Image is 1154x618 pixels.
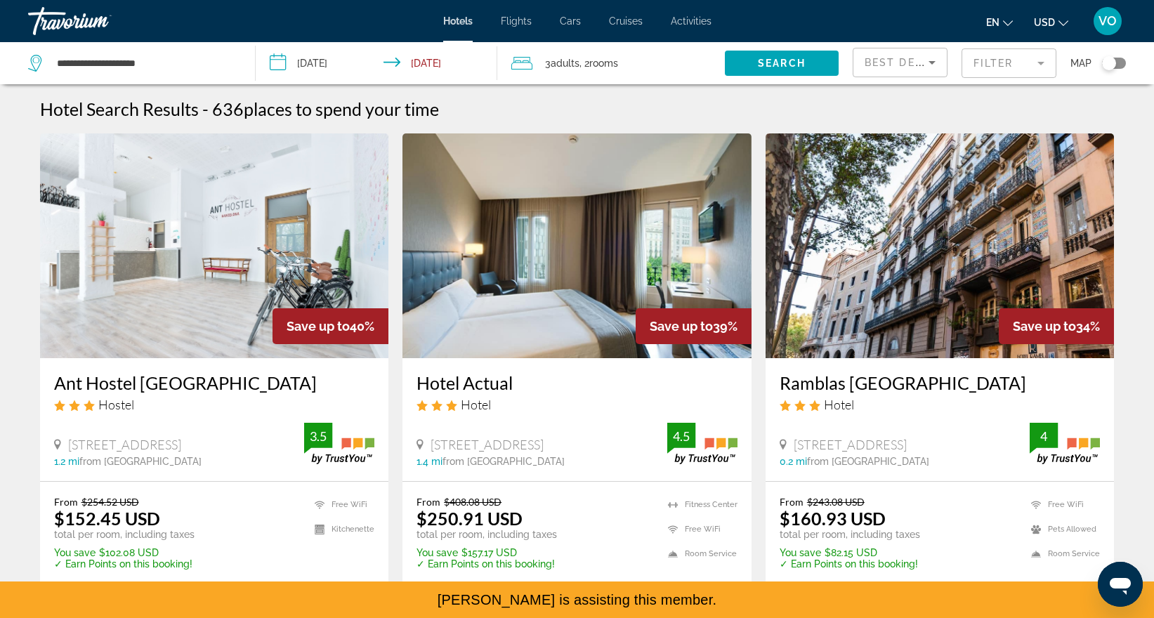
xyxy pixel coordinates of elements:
div: 4.5 [667,428,695,445]
a: Activities [671,15,712,27]
li: Free WiFi [661,520,737,538]
div: 34% [999,308,1114,344]
del: $408.08 USD [444,496,501,508]
ins: $152.45 USD [54,508,160,529]
span: VO [1099,14,1117,28]
span: Save up to [287,319,350,334]
span: en [986,17,999,28]
a: Ant Hostel [GEOGRAPHIC_DATA] [54,372,375,393]
button: Search [725,51,839,76]
span: - [202,98,209,119]
p: ✓ Earn Points on this booking! [54,558,195,570]
span: From [417,496,440,508]
div: 40% [273,308,388,344]
h2: 636 [212,98,439,119]
p: $102.08 USD [54,547,195,558]
img: trustyou-badge.svg [304,423,374,464]
span: 3 [545,53,579,73]
span: 0.2 mi [780,456,807,467]
span: Map [1070,53,1091,73]
div: 4 [1030,428,1058,445]
li: Fitness Center [661,496,737,513]
a: Flights [501,15,532,27]
li: Free WiFi [308,496,374,513]
button: Change currency [1034,12,1068,32]
span: Hotel [461,397,491,412]
div: 3 star Hotel [417,397,737,412]
img: Hotel image [402,133,752,358]
span: [STREET_ADDRESS] [431,437,544,452]
span: [PERSON_NAME] is assisting this member. [438,592,717,607]
img: trustyou-badge.svg [1030,423,1100,464]
span: 1.4 mi [417,456,442,467]
span: Hotel [824,397,854,412]
span: rooms [589,58,618,69]
img: Hotel image [40,133,389,358]
span: [STREET_ADDRESS] [68,437,181,452]
a: Cruises [609,15,643,27]
span: Hostel [98,397,134,412]
p: $82.15 USD [780,547,920,558]
button: Toggle map [1091,57,1126,70]
p: total per room, including taxes [780,529,920,540]
span: from [GEOGRAPHIC_DATA] [442,456,565,467]
div: 3 star Hostel [54,397,375,412]
span: You save [417,547,458,558]
span: Adults [551,58,579,69]
del: $254.52 USD [81,496,139,508]
img: trustyou-badge.svg [667,423,737,464]
a: Ramblas [GEOGRAPHIC_DATA] [780,372,1101,393]
span: Search [758,58,806,69]
span: You save [54,547,96,558]
span: places to spend your time [244,98,439,119]
h1: Hotel Search Results [40,98,199,119]
p: $157.17 USD [417,547,557,558]
div: 3 star Hotel [780,397,1101,412]
span: from [GEOGRAPHIC_DATA] [807,456,929,467]
p: ✓ Earn Points on this booking! [417,558,557,570]
span: USD [1034,17,1055,28]
span: , 2 [579,53,618,73]
span: You save [780,547,821,558]
a: Cars [560,15,581,27]
img: Hotel image [766,133,1115,358]
span: From [780,496,804,508]
button: Check-in date: Dec 9, 2025 Check-out date: Dec 11, 2025 [256,42,497,84]
span: Best Deals [865,57,938,68]
del: $243.08 USD [807,496,865,508]
a: Travorium [28,3,169,39]
p: total per room, including taxes [417,529,557,540]
li: Room Service [661,545,737,563]
li: Room Service [1024,545,1100,563]
button: Travelers: 3 adults, 0 children [497,42,725,84]
button: Change language [986,12,1013,32]
span: From [54,496,78,508]
mat-select: Sort by [865,54,936,71]
span: Save up to [650,319,713,334]
a: Hotel Actual [417,372,737,393]
span: from [GEOGRAPHIC_DATA] [79,456,202,467]
span: [STREET_ADDRESS] [794,437,907,452]
ins: $160.93 USD [780,508,886,529]
div: 39% [636,308,752,344]
iframe: Button to launch messaging window [1098,562,1143,607]
li: Pets Allowed [1024,520,1100,538]
a: Hotels [443,15,473,27]
span: 1.2 mi [54,456,79,467]
button: Filter [962,48,1056,79]
li: Free WiFi [1024,496,1100,513]
button: User Menu [1089,6,1126,36]
span: Save up to [1013,319,1076,334]
p: ✓ Earn Points on this booking! [780,558,920,570]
